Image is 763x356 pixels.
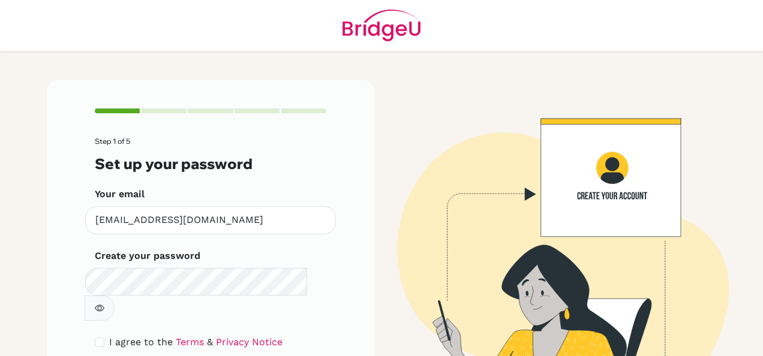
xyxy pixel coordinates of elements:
[85,206,336,234] input: Insert your email*
[176,336,204,348] a: Terms
[207,336,213,348] span: &
[95,249,200,263] label: Create your password
[95,155,326,173] h3: Set up your password
[95,137,130,146] span: Step 1 of 5
[95,187,145,201] label: Your email
[216,336,283,348] a: Privacy Notice
[109,336,173,348] span: I agree to the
